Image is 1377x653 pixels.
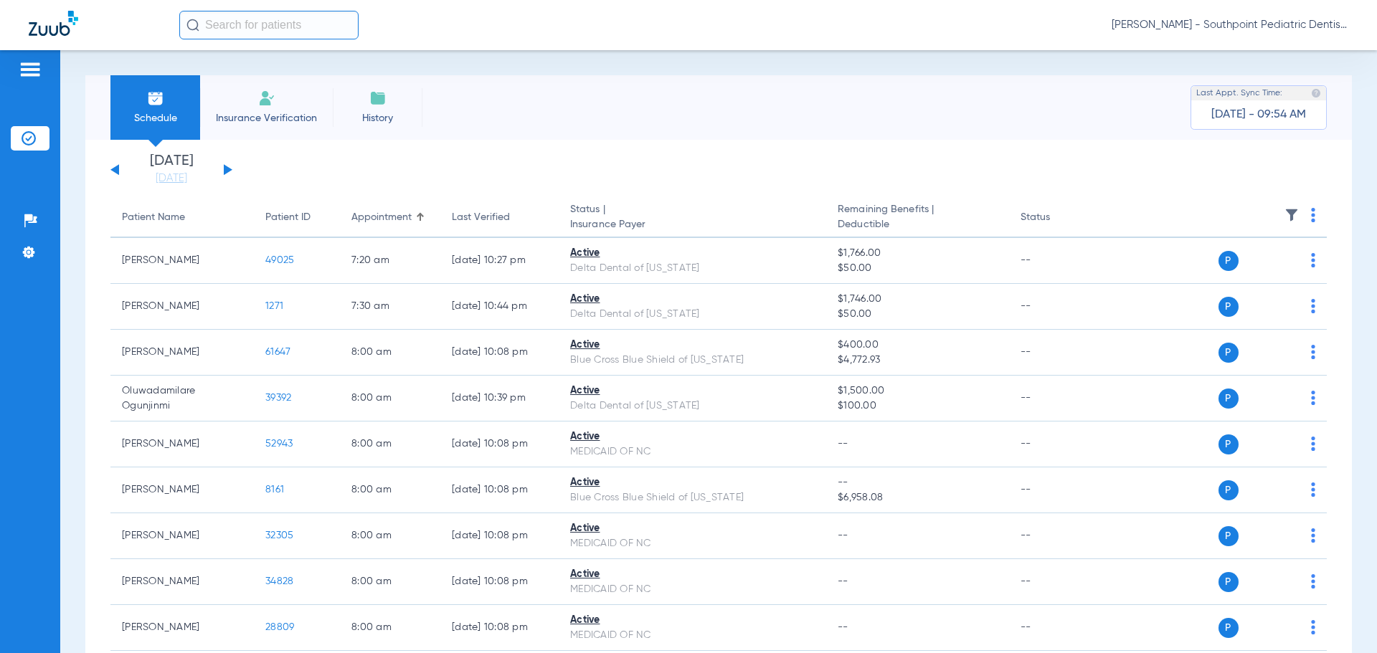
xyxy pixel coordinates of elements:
[570,521,815,536] div: Active
[1009,198,1106,238] th: Status
[1311,88,1321,98] img: last sync help info
[110,513,254,559] td: [PERSON_NAME]
[1196,86,1282,100] span: Last Appt. Sync Time:
[344,111,412,125] span: History
[1219,526,1239,546] span: P
[1009,330,1106,376] td: --
[570,613,815,628] div: Active
[570,246,815,261] div: Active
[838,292,997,307] span: $1,746.00
[570,567,815,582] div: Active
[122,210,185,225] div: Patient Name
[1311,437,1315,451] img: group-dot-blue.svg
[1311,253,1315,267] img: group-dot-blue.svg
[440,605,559,651] td: [DATE] 10:08 PM
[838,399,997,414] span: $100.00
[1311,528,1315,543] img: group-dot-blue.svg
[452,210,547,225] div: Last Verified
[1284,208,1299,222] img: filter.svg
[1219,389,1239,409] span: P
[1009,559,1106,605] td: --
[265,576,293,586] span: 34828
[838,439,848,449] span: --
[265,485,284,495] span: 8161
[838,622,848,632] span: --
[369,90,387,107] img: History
[29,11,78,36] img: Zuub Logo
[1009,513,1106,559] td: --
[110,605,254,651] td: [PERSON_NAME]
[1211,108,1306,122] span: [DATE] - 09:54 AM
[340,330,440,376] td: 8:00 AM
[838,490,997,505] span: $6,958.08
[265,210,328,225] div: Patient ID
[440,467,559,513] td: [DATE] 10:08 PM
[570,292,815,307] div: Active
[265,210,311,225] div: Patient ID
[110,421,254,467] td: [PERSON_NAME]
[179,11,359,39] input: Search for patients
[110,238,254,284] td: [PERSON_NAME]
[340,467,440,513] td: 8:00 AM
[1219,480,1239,500] span: P
[559,198,826,238] th: Status |
[128,154,214,186] li: [DATE]
[570,338,815,353] div: Active
[440,513,559,559] td: [DATE] 10:08 PM
[570,353,815,368] div: Blue Cross Blue Shield of [US_STATE]
[570,490,815,505] div: Blue Cross Blue Shield of [US_STATE]
[351,210,412,225] div: Appointment
[122,210,242,225] div: Patient Name
[110,376,254,421] td: Oluwadamilare Ogunjinmi
[147,90,164,107] img: Schedule
[838,383,997,399] span: $1,500.00
[128,171,214,186] a: [DATE]
[570,217,815,232] span: Insurance Payer
[211,111,322,125] span: Insurance Verification
[1305,584,1377,653] iframe: Chat Widget
[110,330,254,376] td: [PERSON_NAME]
[1009,605,1106,651] td: --
[1009,467,1106,513] td: --
[1219,251,1239,271] span: P
[340,238,440,284] td: 7:20 AM
[265,393,291,403] span: 39392
[440,421,559,467] td: [DATE] 10:08 PM
[1311,391,1315,405] img: group-dot-blue.svg
[570,536,815,551] div: MEDICAID OF NC
[1009,238,1106,284] td: --
[340,605,440,651] td: 8:00 AM
[265,530,293,540] span: 32305
[570,444,815,459] div: MEDICAID OF NC
[1219,297,1239,317] span: P
[440,284,559,330] td: [DATE] 10:44 PM
[340,513,440,559] td: 8:00 AM
[440,238,559,284] td: [DATE] 10:27 PM
[351,210,429,225] div: Appointment
[570,399,815,414] div: Delta Dental of [US_STATE]
[838,261,997,276] span: $50.00
[110,284,254,330] td: [PERSON_NAME]
[570,628,815,643] div: MEDICAID OF NC
[1112,18,1348,32] span: [PERSON_NAME] - Southpoint Pediatric Dentistry
[1219,343,1239,363] span: P
[1009,284,1106,330] td: --
[838,338,997,353] span: $400.00
[1009,421,1106,467] td: --
[570,383,815,399] div: Active
[1009,376,1106,421] td: --
[838,307,997,322] span: $50.00
[440,376,559,421] td: [DATE] 10:39 PM
[1311,574,1315,588] img: group-dot-blue.svg
[452,210,510,225] div: Last Verified
[340,559,440,605] td: 8:00 AM
[265,301,283,311] span: 1271
[570,582,815,597] div: MEDICAID OF NC
[265,347,290,357] span: 61647
[265,622,294,632] span: 28809
[838,246,997,261] span: $1,766.00
[110,467,254,513] td: [PERSON_NAME]
[1219,618,1239,638] span: P
[826,198,1008,238] th: Remaining Benefits |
